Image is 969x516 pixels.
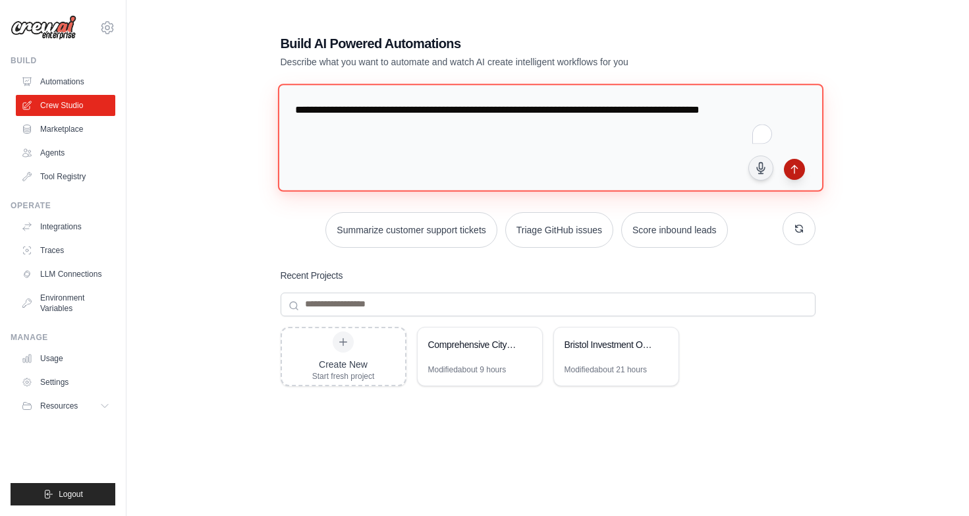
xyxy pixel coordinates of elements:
[312,371,375,382] div: Start fresh project
[59,489,83,500] span: Logout
[16,71,115,92] a: Automations
[11,15,76,40] img: Logo
[16,240,115,261] a: Traces
[16,142,115,163] a: Agents
[16,166,115,187] a: Tool Registry
[16,395,115,416] button: Resources
[428,364,507,375] div: Modified about 9 hours
[505,212,613,248] button: Triage GitHub issues
[277,84,823,191] textarea: To enrich screen reader interactions, please activate Accessibility in Grammarly extension settings
[11,332,115,343] div: Manage
[783,212,816,245] button: Get new suggestions
[565,338,655,351] div: Bristol Investment Opportunity Scorer
[903,453,969,516] iframe: Chat Widget
[11,55,115,66] div: Build
[325,212,497,248] button: Summarize customer support tickets
[281,55,723,69] p: Describe what you want to automate and watch AI create intelligent workflows for you
[281,34,723,53] h1: Build AI Powered Automations
[16,372,115,393] a: Settings
[16,95,115,116] a: Crew Studio
[16,119,115,140] a: Marketplace
[11,483,115,505] button: Logout
[312,358,375,371] div: Create New
[281,269,343,282] h3: Recent Projects
[16,348,115,369] a: Usage
[40,401,78,411] span: Resources
[565,364,647,375] div: Modified about 21 hours
[621,212,728,248] button: Score inbound leads
[16,264,115,285] a: LLM Connections
[11,200,115,211] div: Operate
[16,287,115,319] a: Environment Variables
[16,216,115,237] a: Integrations
[748,156,773,181] button: Click to speak your automation idea
[428,338,518,351] div: Comprehensive City Net Zero Intelligence - Batch Sequential Processing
